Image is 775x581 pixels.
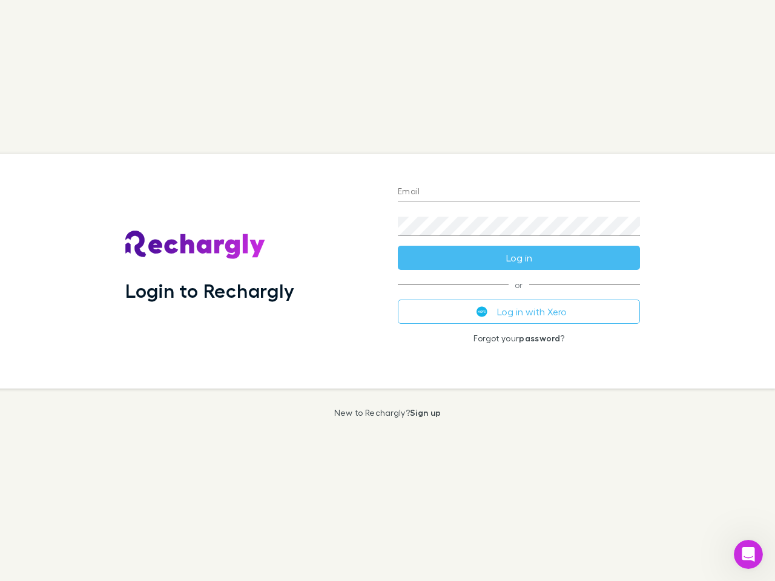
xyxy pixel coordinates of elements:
button: Log in [398,246,640,270]
p: New to Rechargly? [334,408,441,418]
p: Forgot your ? [398,333,640,343]
a: password [519,333,560,343]
a: Sign up [410,407,441,418]
img: Rechargly's Logo [125,231,266,260]
button: Log in with Xero [398,300,640,324]
h1: Login to Rechargly [125,279,294,302]
iframe: Intercom live chat [734,540,763,569]
img: Xero's logo [477,306,487,317]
